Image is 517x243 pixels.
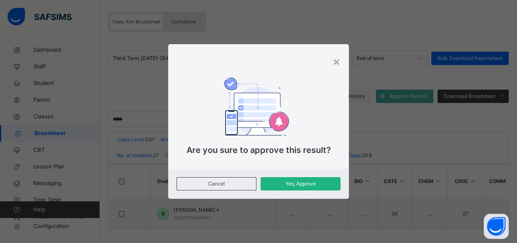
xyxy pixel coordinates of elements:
[183,180,250,188] span: Cancel
[333,53,341,70] div: ×
[224,78,288,135] img: approval.b46c5b665252442170a589d15ef2ebe7.svg
[267,180,334,188] span: Yes, Approve
[186,145,331,155] span: Are you sure to approve this result?
[484,214,509,239] button: Open asap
